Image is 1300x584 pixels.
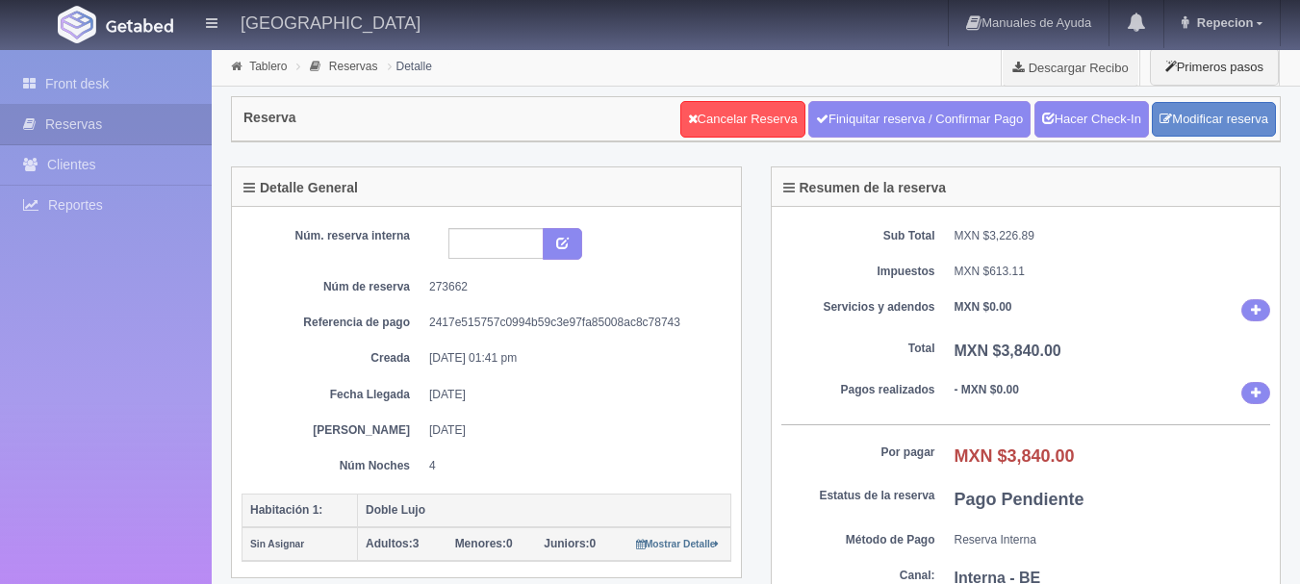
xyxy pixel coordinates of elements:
[955,264,1271,280] dd: MXN $613.11
[429,422,717,439] dd: [DATE]
[358,494,731,527] th: Doble Lujo
[781,228,935,244] dt: Sub Total
[781,488,935,504] dt: Estatus de la reserva
[636,537,720,550] a: Mostrar Detalle
[781,264,935,280] dt: Impuestos
[243,111,296,125] h4: Reserva
[455,537,513,550] span: 0
[808,101,1031,138] a: Finiquitar reserva / Confirmar Pago
[429,315,717,331] dd: 2417e515757c0994b59c3e97fa85008ac8c78743
[955,490,1084,509] b: Pago Pendiente
[1002,48,1139,87] a: Descargar Recibo
[544,537,596,550] span: 0
[1034,101,1149,138] a: Hacer Check-In
[455,537,506,550] strong: Menores:
[241,10,421,34] h4: [GEOGRAPHIC_DATA]
[783,181,947,195] h4: Resumen de la reserva
[256,350,410,367] dt: Creada
[955,532,1271,548] dd: Reserva Interna
[429,458,717,474] dd: 4
[249,60,287,73] a: Tablero
[781,444,935,461] dt: Por pagar
[58,6,96,43] img: Getabed
[243,181,358,195] h4: Detalle General
[781,532,935,548] dt: Método de Pago
[383,57,437,75] li: Detalle
[366,537,413,550] strong: Adultos:
[680,101,805,138] a: Cancelar Reserva
[1152,102,1276,138] a: Modificar reserva
[256,422,410,439] dt: [PERSON_NAME]
[781,299,935,316] dt: Servicios y adendos
[250,539,304,549] small: Sin Asignar
[955,343,1061,359] b: MXN $3,840.00
[429,279,717,295] dd: 273662
[256,228,410,244] dt: Núm. reserva interna
[256,315,410,331] dt: Referencia de pago
[429,387,717,403] dd: [DATE]
[256,458,410,474] dt: Núm Noches
[781,568,935,584] dt: Canal:
[955,446,1075,466] b: MXN $3,840.00
[955,383,1019,396] b: - MXN $0.00
[781,382,935,398] dt: Pagos realizados
[1150,48,1279,86] button: Primeros pasos
[106,18,173,33] img: Getabed
[636,539,720,549] small: Mostrar Detalle
[544,537,589,550] strong: Juniors:
[955,228,1271,244] dd: MXN $3,226.89
[256,387,410,403] dt: Fecha Llegada
[329,60,378,73] a: Reservas
[955,300,1012,314] b: MXN $0.00
[429,350,717,367] dd: [DATE] 01:41 pm
[781,341,935,357] dt: Total
[256,279,410,295] dt: Núm de reserva
[250,503,322,517] b: Habitación 1:
[366,537,419,550] span: 3
[1192,15,1254,30] span: Repecion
